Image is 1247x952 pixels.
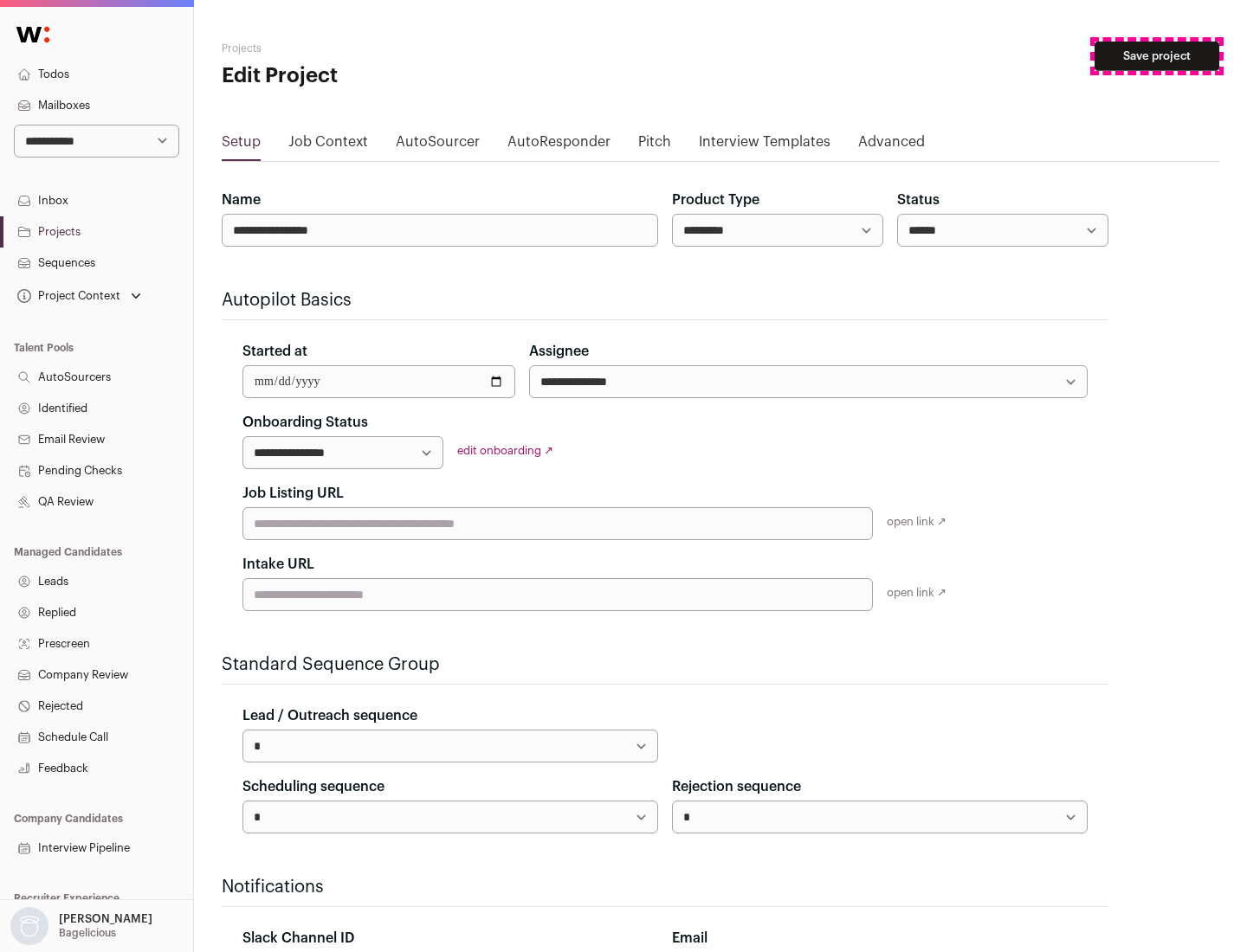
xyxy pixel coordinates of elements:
[288,132,368,159] a: Job Context
[14,289,120,303] div: Project Context
[858,132,925,159] a: Advanced
[14,284,145,308] button: Open dropdown
[222,875,1108,899] h2: Notifications
[672,190,759,210] label: Product Type
[59,926,116,940] p: Bagelicious
[222,132,261,159] a: Setup
[1095,42,1219,71] button: Save project
[672,776,801,797] label: Rejection sequence
[242,928,354,949] label: Slack Channel ID
[529,341,589,362] label: Assignee
[222,190,261,210] label: Name
[7,17,59,52] img: Wellfound
[10,907,48,945] img: nopic.png
[242,554,314,575] label: Intake URL
[457,445,553,456] a: edit onboarding ↗
[7,907,156,945] button: Open dropdown
[507,132,611,159] a: AutoResponder
[699,132,830,159] a: Interview Templates
[222,42,554,55] h2: Projects
[222,288,1108,312] h2: Autopilot Basics
[242,412,368,433] label: Onboarding Status
[242,776,384,797] label: Scheduling sequence
[242,705,417,726] label: Lead / Outreach sequence
[672,928,1088,949] div: Email
[222,62,554,90] h1: Edit Project
[638,132,671,159] a: Pitch
[897,190,940,210] label: Status
[222,653,1108,677] h2: Standard Sequence Group
[242,341,307,362] label: Started at
[242,483,344,504] label: Job Listing URL
[396,132,480,159] a: AutoSourcer
[59,912,152,926] p: [PERSON_NAME]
